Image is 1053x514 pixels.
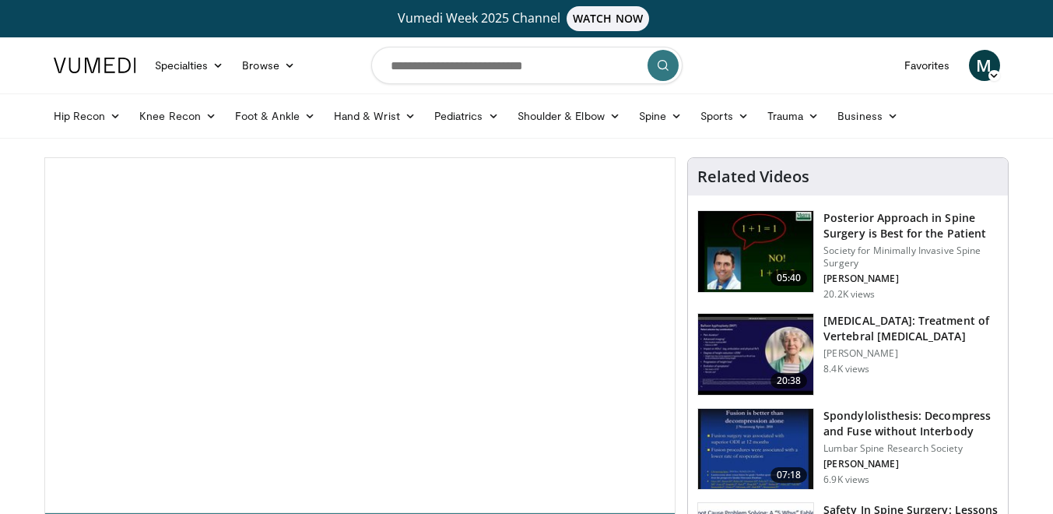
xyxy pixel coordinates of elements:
[758,100,829,132] a: Trauma
[226,100,325,132] a: Foot & Ankle
[54,58,136,73] img: VuMedi Logo
[823,408,999,439] h3: Spondylolisthesis: Decompress and Fuse without Interbody
[630,100,691,132] a: Spine
[233,50,304,81] a: Browse
[698,409,813,490] img: 97801bed-5de1-4037-bed6-2d7170b090cf.150x105_q85_crop-smart_upscale.jpg
[146,50,233,81] a: Specialties
[691,100,758,132] a: Sports
[45,158,676,513] video-js: Video Player
[823,442,999,455] p: Lumbar Spine Research Society
[770,270,808,286] span: 05:40
[697,313,999,396] a: 20:38 [MEDICAL_DATA]: Treatment of Vertebral [MEDICAL_DATA] [PERSON_NAME] 8.4K views
[770,373,808,389] span: 20:38
[823,363,869,375] p: 8.4K views
[56,6,998,31] a: Vumedi Week 2025 ChannelWATCH NOW
[823,245,999,269] p: Society for Minimally Invasive Spine Surgery
[567,6,649,31] span: WATCH NOW
[823,313,999,344] h3: [MEDICAL_DATA]: Treatment of Vertebral [MEDICAL_DATA]
[823,347,999,360] p: [PERSON_NAME]
[698,314,813,395] img: 0cae8376-61df-4d0e-94d1-d9dddb55642e.150x105_q85_crop-smart_upscale.jpg
[325,100,425,132] a: Hand & Wrist
[823,288,875,301] p: 20.2K views
[697,408,999,491] a: 07:18 Spondylolisthesis: Decompress and Fuse without Interbody Lumbar Spine Research Society [PER...
[823,273,999,285] p: [PERSON_NAME]
[425,100,508,132] a: Pediatrics
[508,100,630,132] a: Shoulder & Elbow
[44,100,131,132] a: Hip Recon
[770,467,808,483] span: 07:18
[698,211,813,292] img: 3b6f0384-b2b2-4baa-b997-2e524ebddc4b.150x105_q85_crop-smart_upscale.jpg
[697,210,999,301] a: 05:40 Posterior Approach in Spine Surgery is Best for the Patient Society for Minimally Invasive ...
[828,100,907,132] a: Business
[371,47,683,84] input: Search topics, interventions
[823,474,869,486] p: 6.9K views
[895,50,960,81] a: Favorites
[823,210,999,241] h3: Posterior Approach in Spine Surgery is Best for the Patient
[823,458,999,470] p: [PERSON_NAME]
[130,100,226,132] a: Knee Recon
[697,167,809,186] h4: Related Videos
[969,50,1000,81] a: M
